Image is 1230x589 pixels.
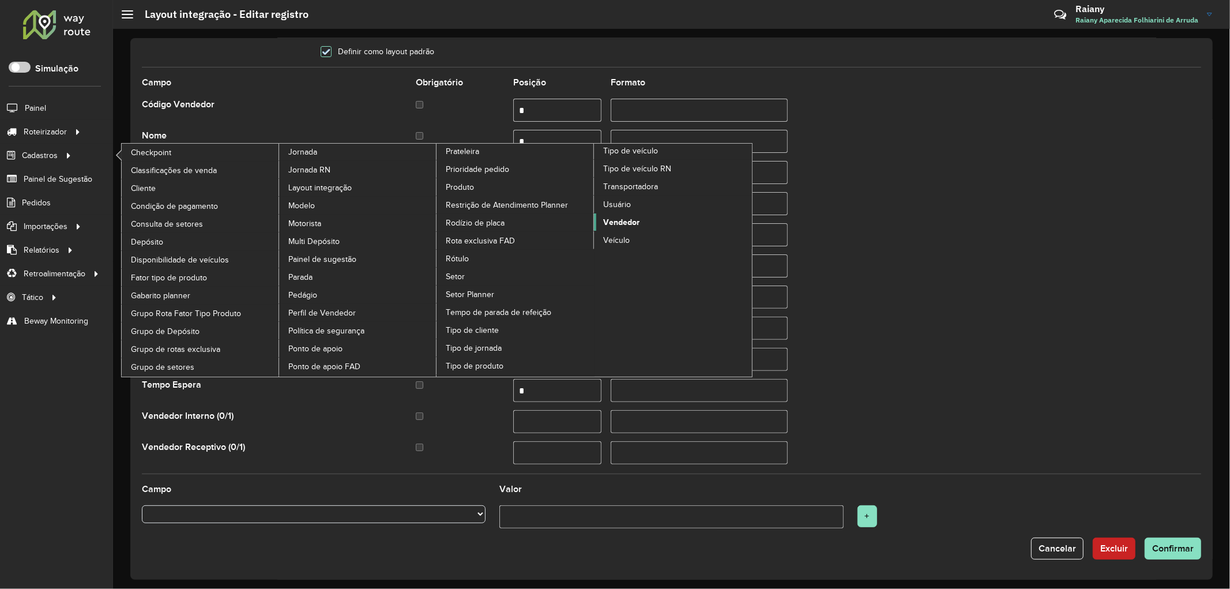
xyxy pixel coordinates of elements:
[35,62,78,76] label: Simulação
[131,218,203,230] span: Consulta de setores
[279,322,437,339] a: Política de segurança
[288,271,313,283] span: Parada
[122,144,280,161] a: Checkpoint
[499,482,522,496] label: Valor
[594,160,752,177] a: Tipo de veículo RN
[437,268,595,285] a: Setor
[446,271,465,283] span: Setor
[594,196,752,213] a: Usuário
[142,440,245,454] label: Vendedor Receptivo (0/1)
[279,179,437,196] a: Layout integração
[279,358,437,375] a: Ponto de apoio FAD
[122,162,280,179] a: Classificações de venda
[446,306,551,318] span: Tempo de parada de refeição
[131,307,241,320] span: Grupo Rota Fator Tipo Produto
[594,213,752,231] a: Vendedor
[142,409,234,423] label: Vendedor Interno (0/1)
[288,343,343,355] span: Ponto de apoio
[122,322,280,340] a: Grupo de Depósito
[279,340,437,357] a: Ponto de apoio
[857,505,877,527] button: +
[1031,538,1084,560] button: Cancelar
[437,144,752,377] a: Tipo de veículo
[122,179,280,197] a: Cliente
[446,145,479,157] span: Prateleira
[25,102,46,114] span: Painel
[131,272,207,284] span: Fator tipo de produto
[446,181,474,193] span: Produto
[133,8,309,21] h2: Layout integração - Editar registro
[603,145,658,157] span: Tipo de veículo
[279,161,437,178] a: Jornada RN
[288,217,321,230] span: Motorista
[122,215,280,232] a: Consulta de setores
[122,287,280,304] a: Gabarito planner
[446,253,469,265] span: Rótulo
[122,144,437,377] a: Jornada
[131,361,194,373] span: Grupo de setores
[513,76,546,89] label: Posição
[22,291,43,303] span: Tático
[279,197,437,214] a: Modelo
[279,304,437,321] a: Perfil de Vendedor
[122,269,280,286] a: Fator tipo de produto
[279,286,437,303] a: Pedágio
[131,164,217,177] span: Classificações de venda
[1100,543,1128,553] span: Excluir
[142,129,167,142] label: Nome
[142,482,171,496] label: Campo
[142,76,171,89] label: Campo
[437,232,595,249] a: Rota exclusiva FAD
[131,325,200,337] span: Grupo de Depósito
[437,303,595,321] a: Tempo de parada de refeição
[446,199,568,211] span: Restrição de Atendimento Planner
[122,358,280,376] a: Grupo de setores
[603,234,630,246] span: Veículo
[446,342,502,354] span: Tipo de jornada
[142,97,215,111] label: Código Vendedor
[288,289,317,301] span: Pedágio
[437,321,595,339] a: Tipo de cliente
[446,360,503,372] span: Tipo de produto
[279,250,437,268] a: Painel de sugestão
[437,196,595,213] a: Restrição de Atendimento Planner
[288,235,340,247] span: Multi Depósito
[131,236,163,248] span: Depósito
[446,163,509,175] span: Prioridade pedido
[288,325,364,337] span: Política de segurança
[24,244,59,256] span: Relatórios
[446,288,494,301] span: Setor Planner
[131,147,171,159] span: Checkpoint
[24,126,67,138] span: Roteirizador
[437,178,595,196] a: Produto
[122,233,280,250] a: Depósito
[288,200,315,212] span: Modelo
[288,146,317,158] span: Jornada
[288,164,330,176] span: Jornada RN
[131,254,229,266] span: Disponibilidade de veículos
[279,215,437,232] a: Motorista
[279,144,595,377] a: Prateleira
[446,324,499,336] span: Tipo de cliente
[131,200,218,212] span: Condição de pagamento
[1048,2,1073,27] a: Contato Rápido
[279,268,437,286] a: Parada
[603,181,658,193] span: Transportadora
[288,361,360,373] span: Ponto de apoio FAD
[24,315,88,327] span: Beway Monitoring
[594,231,752,249] a: Veículo
[122,305,280,322] a: Grupo Rota Fator Tipo Produto
[1075,3,1198,14] h3: Raiany
[611,76,645,89] label: Formato
[288,253,356,265] span: Painel de sugestão
[437,214,595,231] a: Rodízio de placa
[131,182,156,194] span: Cliente
[22,197,51,209] span: Pedidos
[22,149,58,162] span: Cadastros
[437,339,595,357] a: Tipo de jornada
[122,197,280,215] a: Condição de pagamento
[603,163,671,175] span: Tipo de veículo RN
[446,235,515,247] span: Rota exclusiva FAD
[24,173,92,185] span: Painel de Sugestão
[142,378,201,392] label: Tempo Espera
